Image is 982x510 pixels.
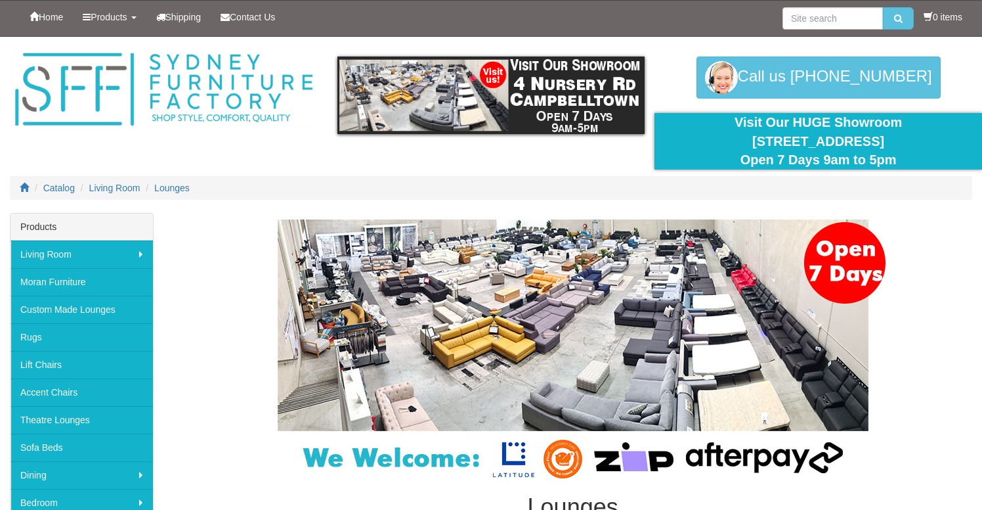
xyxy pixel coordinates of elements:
a: Sofa Beds [11,434,153,461]
div: Visit Our HUGE Showroom [STREET_ADDRESS] Open 7 Days 9am to 5pm [664,113,972,170]
span: Products [91,12,127,22]
a: Products [73,1,146,34]
a: Living Room [11,241,153,268]
img: showroom.gif [337,57,645,134]
a: Custom Made Lounges [11,296,153,323]
a: Dining [11,461,153,489]
a: Lift Chairs [11,351,153,379]
a: Contact Us [211,1,285,34]
a: Shipping [146,1,211,34]
a: Rugs [11,323,153,351]
span: Shipping [165,12,202,22]
img: Sydney Furniture Factory [10,50,318,129]
img: Lounges [245,220,901,481]
a: Moran Furniture [11,268,153,296]
a: Theatre Lounges [11,406,153,434]
input: Site search [782,7,883,30]
a: Lounges [154,183,190,193]
span: Home [39,12,63,22]
a: Catalog [43,183,75,193]
a: Accent Chairs [11,379,153,406]
a: Living Room [89,183,140,193]
span: Contact Us [230,12,275,22]
a: Home [20,1,73,34]
div: Products [11,214,153,241]
li: 0 items [924,11,962,24]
